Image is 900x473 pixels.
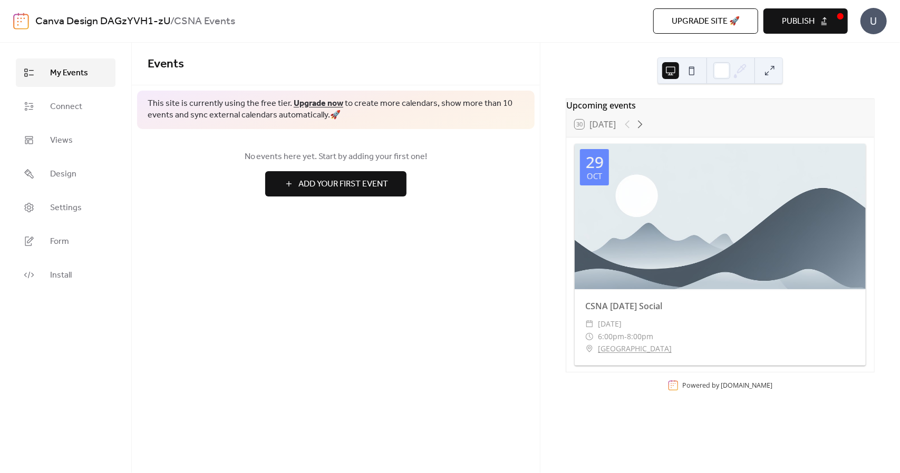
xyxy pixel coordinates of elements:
img: logo [13,13,29,29]
a: Upgrade now [294,95,343,112]
div: Upcoming events [566,99,874,112]
span: Connect [50,101,82,113]
a: Canva Design DAGzYVH1-zU [35,12,170,32]
a: Install [16,261,115,289]
div: U [860,8,887,34]
a: Views [16,126,115,154]
div: Powered by [683,381,773,390]
a: Form [16,227,115,255]
a: My Events [16,58,115,87]
span: 8:00pm [627,330,653,343]
span: Events [148,53,184,76]
span: Add Your First Event [298,178,388,191]
a: [DOMAIN_NAME] [721,381,773,390]
div: ​ [585,342,594,355]
span: 6:00pm [598,330,624,343]
b: / [170,12,174,32]
span: [DATE] [598,318,622,330]
a: [GEOGRAPHIC_DATA] [598,342,672,355]
span: Views [50,134,73,147]
a: Add Your First Event [148,171,524,196]
a: Connect [16,92,115,121]
span: Design [50,168,76,181]
button: Upgrade site 🚀 [653,8,758,34]
span: My Events [50,67,88,80]
div: CSNA [DATE] Social [575,300,866,312]
span: No events here yet. Start by adding your first one! [148,151,524,163]
span: Upgrade site 🚀 [672,15,740,28]
span: Publish [782,15,815,28]
span: Settings [50,202,82,214]
div: ​ [585,318,594,330]
a: Settings [16,193,115,222]
button: Publish [763,8,848,34]
button: Add Your First Event [265,171,407,196]
span: This site is currently using the free tier. to create more calendars, show more than 10 events an... [148,98,524,122]
span: Form [50,235,69,248]
span: - [624,330,627,343]
b: CSNA Events [174,12,235,32]
div: Oct [587,172,602,180]
div: ​ [585,330,594,343]
div: 29 [586,154,604,170]
a: Design [16,160,115,188]
span: Install [50,269,72,282]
